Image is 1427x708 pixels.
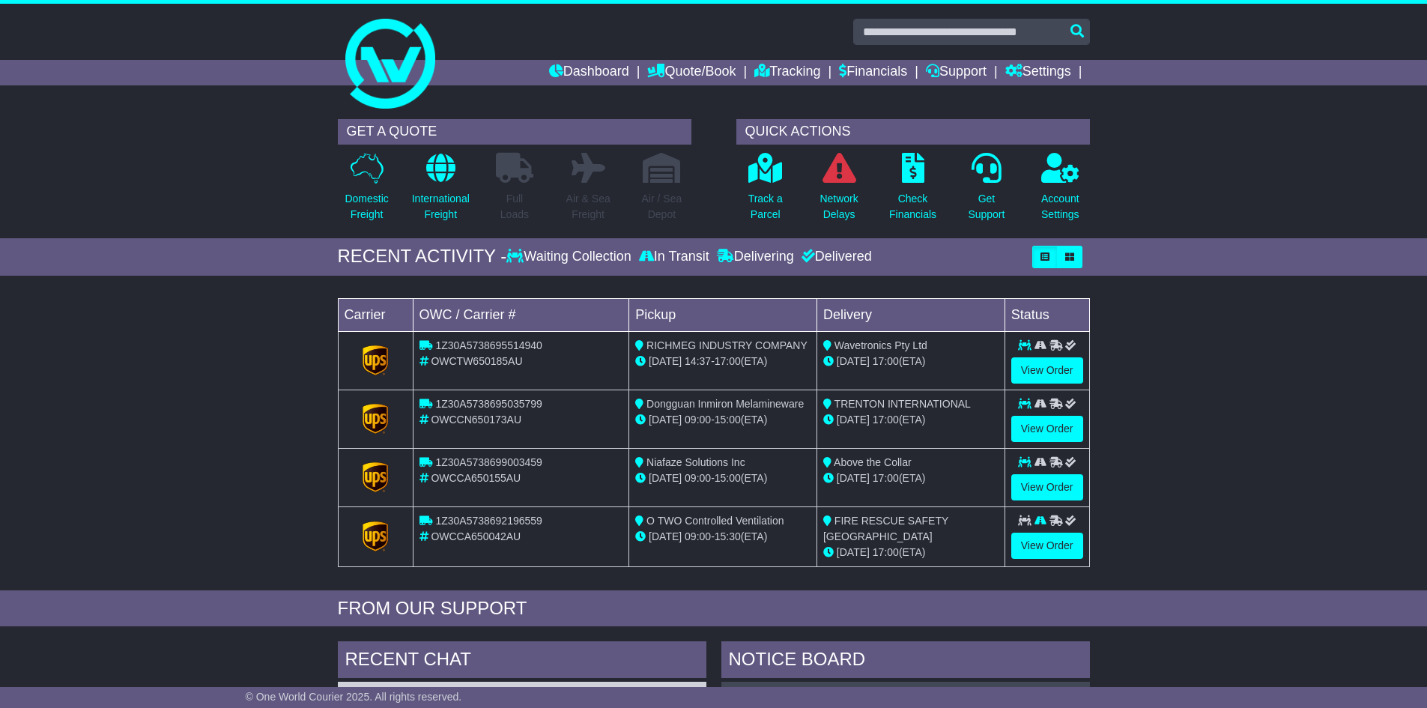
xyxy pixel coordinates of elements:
span: 09:00 [685,414,711,426]
div: (ETA) [823,354,999,369]
img: GetCarrierServiceLogo [363,345,388,375]
div: (ETA) [823,471,999,486]
span: 09:00 [685,472,711,484]
td: Carrier [338,298,413,331]
p: Full Loads [496,191,533,223]
p: Domestic Freight [345,191,388,223]
span: [DATE] [649,414,682,426]
span: 15:00 [715,414,741,426]
a: CheckFinancials [888,152,937,231]
span: 17:00 [873,355,899,367]
p: Track a Parcel [748,191,783,223]
div: Delivering [713,249,798,265]
td: OWC / Carrier # [413,298,629,331]
span: Above the Collar [834,456,912,468]
span: 17:00 [873,546,899,558]
span: 17:00 [715,355,741,367]
a: Support [926,60,987,85]
div: Waiting Collection [506,249,634,265]
span: OWCCA650042AU [431,530,521,542]
p: Network Delays [819,191,858,223]
td: Pickup [629,298,817,331]
div: - (ETA) [635,412,811,428]
div: FROM OUR SUPPORT [338,598,1090,620]
a: DomesticFreight [344,152,389,231]
a: GetSupport [967,152,1005,231]
span: FIRE RESCUE SAFETY [GEOGRAPHIC_DATA] [823,515,948,542]
p: International Freight [412,191,470,223]
span: TRENTON INTERNATIONAL [834,398,971,410]
p: Get Support [968,191,1005,223]
a: View Order [1011,533,1083,559]
a: Financials [839,60,907,85]
div: In Transit [635,249,713,265]
a: AccountSettings [1040,152,1080,231]
span: 17:00 [873,414,899,426]
div: GET A QUOTE [338,119,691,145]
span: OWCCN650173AU [431,414,521,426]
div: - (ETA) [635,354,811,369]
a: View Order [1011,416,1083,442]
div: Delivered [798,249,872,265]
span: [DATE] [649,472,682,484]
span: OWCCA650155AU [431,472,521,484]
p: Air & Sea Freight [566,191,611,223]
div: (ETA) [823,412,999,428]
span: 09:00 [685,530,711,542]
span: OWCTW650185AU [431,355,522,367]
div: NOTICE BOARD [721,641,1090,682]
td: Status [1005,298,1089,331]
img: GetCarrierServiceLogo [363,462,388,492]
span: [DATE] [837,414,870,426]
a: Tracking [754,60,820,85]
span: 15:00 [715,472,741,484]
a: View Order [1011,357,1083,384]
span: [DATE] [649,355,682,367]
span: RICHMEG INDUSTRY COMPANY [646,339,808,351]
a: InternationalFreight [411,152,470,231]
span: O TWO Controlled Ventilation [646,515,784,527]
span: Dongguan Inmiron Melamineware [646,398,804,410]
div: RECENT CHAT [338,641,706,682]
a: Quote/Book [647,60,736,85]
span: [DATE] [837,546,870,558]
span: [DATE] [649,530,682,542]
a: NetworkDelays [819,152,858,231]
span: Niafaze Solutions Inc [646,456,745,468]
span: [DATE] [837,355,870,367]
p: Account Settings [1041,191,1079,223]
a: Track aParcel [748,152,784,231]
a: Dashboard [549,60,629,85]
img: GetCarrierServiceLogo [363,404,388,434]
span: 14:37 [685,355,711,367]
span: 1Z30A5738695035799 [435,398,542,410]
div: QUICK ACTIONS [736,119,1090,145]
p: Air / Sea Depot [642,191,682,223]
a: Settings [1005,60,1071,85]
img: GetCarrierServiceLogo [363,521,388,551]
div: - (ETA) [635,529,811,545]
span: 17:00 [873,472,899,484]
span: 1Z30A5738699003459 [435,456,542,468]
span: 15:30 [715,530,741,542]
div: RECENT ACTIVITY - [338,246,507,267]
span: © One World Courier 2025. All rights reserved. [246,691,462,703]
div: (ETA) [823,545,999,560]
span: Wavetronics Pty Ltd [834,339,927,351]
a: View Order [1011,474,1083,500]
span: [DATE] [837,472,870,484]
span: 1Z30A5738692196559 [435,515,542,527]
span: 1Z30A5738695514940 [435,339,542,351]
p: Check Financials [889,191,936,223]
div: - (ETA) [635,471,811,486]
td: Delivery [816,298,1005,331]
